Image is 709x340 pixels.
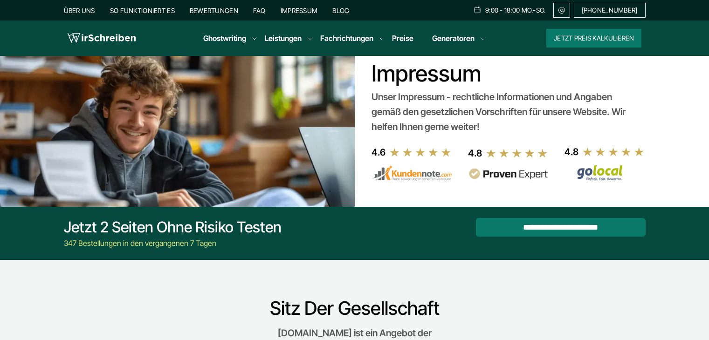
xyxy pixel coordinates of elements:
[558,7,566,14] img: Email
[203,33,246,44] a: Ghostwriting
[372,145,385,160] div: 4.6
[473,6,482,14] img: Schedule
[372,61,641,87] h1: Impressum
[64,297,646,320] h2: Sitz Der Gesellschaft
[564,144,578,159] div: 4.8
[485,7,546,14] span: 9:00 - 18:00 Mo.-So.
[190,7,238,14] a: Bewertungen
[64,218,282,237] div: Jetzt 2 Seiten ohne Risiko testen
[468,146,482,161] div: 4.8
[574,3,646,18] a: [PHONE_NUMBER]
[468,168,548,180] img: provenexpert reviews
[110,7,175,14] a: So funktioniert es
[432,33,475,44] a: Generatoren
[389,147,452,157] img: stars
[68,31,136,45] img: logo wirschreiben
[281,7,318,14] a: Impressum
[486,148,548,158] img: stars
[582,147,645,157] img: stars
[253,7,266,14] a: FAQ
[372,89,641,134] div: Unser Impressum - rechtliche Informationen und Angaben gemäß den gesetzlichen Vorschriften für un...
[546,29,641,48] button: Jetzt Preis kalkulieren
[392,34,413,43] a: Preise
[265,33,302,44] a: Leistungen
[64,7,95,14] a: Über uns
[564,164,645,181] img: Wirschreiben Bewertungen
[64,238,282,249] div: 347 Bestellungen in den vergangenen 7 Tagen
[320,33,373,44] a: Fachrichtungen
[372,165,452,181] img: kundennote
[582,7,638,14] span: [PHONE_NUMBER]
[332,7,349,14] a: Blog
